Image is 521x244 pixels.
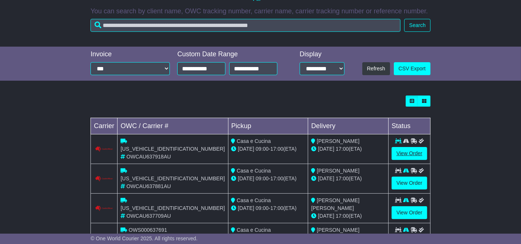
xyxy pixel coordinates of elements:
img: Couriers_Please.png [95,176,113,182]
span: 09:00 [255,205,268,211]
span: [DATE] [238,176,254,181]
span: 09:00 [255,176,268,181]
span: 17:00 [270,146,283,152]
td: OWC / Carrier # [118,118,228,134]
div: (ETA) [311,175,385,183]
span: Casa e Cucina [237,138,271,144]
div: Custom Date Range [177,50,286,59]
span: Casa e Cucina [237,168,271,174]
span: 17:00 [336,213,349,219]
span: 17:00 [336,176,349,181]
a: CSV Export [394,62,431,75]
span: © One World Courier 2025. All rights reserved. [90,235,198,241]
div: - (ETA) [231,145,305,153]
span: 17:00 [270,205,283,211]
a: View Order [392,206,427,219]
div: - (ETA) [231,204,305,212]
span: [US_VEHICLE_IDENTIFICATION_NUMBER] [121,205,225,211]
td: Delivery [308,118,389,134]
span: OWCAU637918AU [126,154,171,160]
span: 17:00 [336,146,349,152]
a: View Order [392,177,427,190]
span: 17:00 [270,176,283,181]
span: [PERSON_NAME] [317,168,359,174]
p: You can search by client name, OWC tracking number, carrier name, carrier tracking number or refe... [90,7,431,16]
span: OWS000637691 [129,227,167,233]
span: [DATE] [238,205,254,211]
div: (ETA) [311,145,385,153]
td: Carrier [91,118,118,134]
a: View Order [392,147,427,160]
img: Couriers_Please.png [95,146,113,152]
div: (ETA) [311,212,385,220]
span: [PERSON_NAME] [PERSON_NAME] [311,197,359,211]
span: OWCAU637709AU [126,213,171,219]
span: 09:00 [255,146,268,152]
button: Search [404,19,430,32]
div: Display [300,50,344,59]
span: OWCAU637881AU [126,183,171,189]
span: [DATE] [318,176,334,181]
span: [PERSON_NAME] [317,138,359,144]
span: [DATE] [238,146,254,152]
span: [DATE] [318,213,334,219]
td: Pickup [228,118,308,134]
div: Invoice [90,50,170,59]
span: [PERSON_NAME] [317,227,359,233]
span: Casa e Cucina [237,227,271,233]
span: [US_VEHICLE_IDENTIFICATION_NUMBER] [121,146,225,152]
button: Refresh [362,62,390,75]
td: Status [389,118,431,134]
div: - (ETA) [231,175,305,183]
span: [US_VEHICLE_IDENTIFICATION_NUMBER] [121,176,225,181]
span: Casa e Cucina [237,197,271,203]
img: Couriers_Please.png [95,205,113,211]
span: [DATE] [318,146,334,152]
